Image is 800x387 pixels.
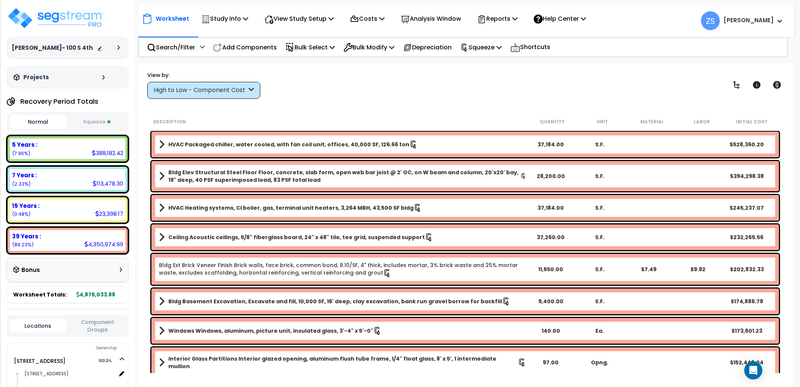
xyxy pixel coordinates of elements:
[12,241,34,248] small: 89.23184491901029%
[159,232,526,243] a: Assembly Title
[624,266,673,273] div: $7.49
[10,115,67,129] button: Normal
[640,119,664,125] small: Material
[694,119,710,125] small: Labor
[526,141,575,148] div: 37,184.00
[401,14,461,24] p: Analysis Window
[20,98,98,105] h4: Recovery Period Totals
[92,149,123,157] div: 388,182.42
[159,296,526,307] a: Assembly Title
[147,42,195,52] p: Search/Filter
[98,356,118,365] span: 100.0%
[168,327,373,335] b: Windows Windows, aluminum, picture unit, insulated glass, 3'-4" x 5'-0"
[168,298,502,305] b: Bldg Basement Excavation, Excavate and fill, 10,000 SF, 16' deep, clay excavation, bank run grave...
[264,14,334,24] p: View Study Setup
[14,357,66,365] a: [STREET_ADDRESS] 100.0%
[159,169,526,184] a: Assembly Title
[701,11,720,30] span: ZS
[168,169,521,184] b: Bldg Elev Structural Steel Floor Floor, concrete, slab form, open web bar joist @ 2' OC, on W bea...
[168,204,414,212] b: HVAC Heating systems, CI boiler, gas, terminal unit heaters, 3,264 MBH, 43,500 SF bldg
[84,240,123,248] div: 4,350,974.99
[95,210,123,218] div: 23,398.17
[575,327,624,335] div: Ea.
[575,233,624,241] div: S.F.
[722,298,771,305] div: $174,886.79
[12,141,37,149] b: 5 Years :
[724,16,774,24] b: [PERSON_NAME]
[12,44,93,52] h3: [PERSON_NAME]- 100 S 4th
[93,180,123,187] div: 113,478.30
[460,42,502,52] p: Squeeze
[744,361,762,379] div: Open Intercom Messenger
[575,359,624,366] div: Opng.
[575,172,624,180] div: S.F.
[12,150,30,157] small: 7.9610279492151514%
[209,38,281,56] div: Add Components
[23,369,116,378] div: [STREET_ADDRESS]
[159,326,526,336] a: Assembly Title
[526,204,575,212] div: 37,184.00
[12,232,41,240] b: 39 Years :
[722,141,771,148] div: $528,360.20
[69,115,125,129] button: Squeeze
[597,119,608,125] small: Unit
[526,172,575,180] div: 28,200.00
[10,319,66,333] button: Locations
[534,14,586,24] p: Help Center
[12,202,40,210] b: 15 Years :
[213,42,277,52] p: Add Components
[13,291,67,298] span: Worksheet Totals:
[722,172,771,180] div: $394,298.38
[526,266,575,273] div: 11,650.00
[736,119,768,125] small: Initial Cost
[159,261,526,277] a: Individual Item
[344,42,394,52] p: Bulk Modify
[526,298,575,305] div: 9,400.00
[153,119,186,125] small: Description
[722,359,771,366] div: $152,449.04
[722,266,771,273] div: $202,832.33
[7,7,105,29] img: logo_pro_r.png
[506,38,554,57] div: Shortcuts
[168,355,518,370] b: Interior Glass Partitions Interior glazed opening, aluminum flush tube frame, 1/4" float glass, 8...
[168,141,409,148] b: HVAC Packaged chiller, water cooled, with fan coil unit, offices, 40,000 SF, 126.66 ton
[510,42,550,53] p: Shortcuts
[21,267,40,273] h3: Bonus
[159,355,526,370] a: Assembly Title
[22,344,128,353] div: Ownership
[201,14,248,24] p: Study Info
[156,14,189,24] p: Worksheet
[70,318,125,334] button: Component Groups
[12,181,31,187] small: 2.327266438107686%
[285,42,335,52] p: Bulk Select
[403,42,452,52] p: Depreciation
[168,233,425,241] b: Ceiling Acoustic ceilings, 5/8" fiberglass board, 24" x 48" tile, tee grid, suspended support
[575,298,624,305] div: S.F.
[159,203,526,213] a: Assembly Title
[575,141,624,148] div: S.F.
[722,204,771,212] div: $245,237.07
[399,38,456,56] div: Depreciation
[575,204,624,212] div: S.F.
[673,266,722,273] div: $9.92
[722,233,771,241] div: $232,265.56
[526,233,575,241] div: 37,260.00
[159,139,526,150] a: Assembly Title
[12,171,37,179] b: 7 Years :
[350,14,385,24] p: Costs
[526,327,575,335] div: 140.00
[154,86,247,95] div: High to Low - Component Cost
[477,14,518,24] p: Reports
[23,74,49,81] h3: Projects
[76,291,115,298] b: 4,876,033.88
[722,327,771,335] div: $173,601.23
[526,359,575,366] div: 97.00
[147,71,260,79] div: View by:
[575,266,624,273] div: S.F.
[540,119,565,125] small: Quantity
[12,211,31,217] small: 0.47986069366687834%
